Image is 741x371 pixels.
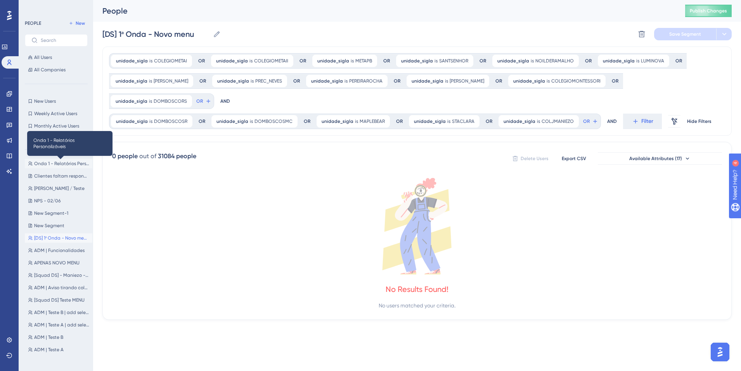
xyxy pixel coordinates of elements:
span: is [149,78,152,84]
div: OR [480,58,486,64]
button: Filter [623,114,662,129]
span: is [251,78,254,84]
div: 31084 people [158,152,196,161]
button: Export CSV [554,152,593,165]
div: AND [607,114,617,129]
span: MAPLEBEAR [360,118,385,124]
button: Clientes faltam responder NPS [25,171,92,181]
span: is [149,98,152,104]
span: unidade_sigla [116,58,148,64]
span: ADM | Aviso tirando colegio do teste NOVOMENU [34,285,89,291]
button: ADM | Teste B [25,333,92,342]
span: unidade_sigla [116,98,147,104]
span: is [435,58,438,64]
span: LUMINOVA [641,58,664,64]
div: OR [585,58,592,64]
div: OR [199,78,206,84]
span: unidade_sigla [414,118,446,124]
span: Save Segment [669,31,701,37]
span: [Squad DS] - Maniezo - CSAT do Novo menu [34,272,89,278]
button: Monthly Active Users [25,121,88,131]
span: unidade_sigla [317,58,349,64]
input: Segment Name [102,29,210,40]
span: is [537,118,540,124]
span: COLJMANIEZO [542,118,574,124]
div: OR [394,78,400,84]
span: Clientes faltam responder NPS [34,173,89,179]
span: Weekly Active Users [34,110,77,117]
span: unidade_sigla [322,118,353,124]
button: [PERSON_NAME] / Teste [25,184,92,193]
div: 0 people [112,152,138,161]
button: Delete Users [511,152,550,165]
span: COLEGIOMETAI [154,58,187,64]
iframe: UserGuiding AI Assistant Launcher [708,340,732,364]
div: OR [198,58,205,64]
span: [Squad DS] Teste MENU [34,297,85,303]
span: New Segment [34,223,64,229]
span: [DS] 1ª Onda - Novo menu [34,235,89,241]
span: unidade_sigla [504,118,535,124]
span: ADM | Teste B [34,334,63,340]
div: out of [139,152,156,161]
span: ADM | Funcionalidades [34,247,85,254]
span: unidade_sigla [116,118,148,124]
span: Publish Changes [690,8,727,14]
div: No users matched your criteria. [379,301,455,310]
span: Hide Filters [687,118,712,124]
button: APENAS NOVO MENU [25,258,92,267]
div: AND [220,93,230,109]
span: unidade_sigla [216,118,248,124]
span: Export CSV [562,155,586,162]
span: unidade_sigla [217,78,249,84]
div: 4 [54,4,56,10]
span: unidade_sigla [603,58,635,64]
span: NPS - 02/06 [34,198,61,204]
span: COLEGIOMONTESSORI [551,78,601,84]
button: New [66,19,88,28]
button: [Squad DS] - Maniezo - CSAT do Novo menu [25,271,92,280]
button: New Users [25,97,88,106]
span: is [445,78,448,84]
span: unidade_sigla [513,78,545,84]
div: OR [293,78,300,84]
span: unidade_sigla [311,78,343,84]
span: unidade_sigla [401,58,433,64]
span: unidade_sigla [412,78,443,84]
button: All Companies [25,65,88,74]
span: is [547,78,550,84]
span: [PERSON_NAME] [450,78,484,84]
span: is [355,118,358,124]
span: Monthly Active Users [34,123,79,129]
button: ADM | Teste A [25,345,92,354]
span: is [636,58,639,64]
div: OR [383,58,390,64]
button: OR [195,95,212,107]
button: [Squad DS] Teste MENU [25,295,92,305]
span: PREC_NEVES [255,78,282,84]
span: is [149,118,152,124]
button: New Segment-1 [25,209,92,218]
button: Hide Filters [687,115,712,128]
span: METAPB [355,58,372,64]
span: Need Help? [18,2,48,11]
button: New Segment [25,221,92,230]
button: Publish Changes [685,5,732,17]
span: ADM | Teste A | add seleção [34,322,89,328]
span: [PERSON_NAME] [154,78,188,84]
span: STACLARA [452,118,474,124]
button: NPS - 02/06 [25,196,92,205]
span: APENAS NOVO MENU [34,260,80,266]
span: ADM | Teste A [34,347,64,353]
span: is [345,78,348,84]
span: All Companies [34,67,66,73]
span: Onda 1 - Relatórios Personalizáveis [34,160,89,167]
span: New Users [34,98,56,104]
div: OR [304,118,310,124]
div: OR [612,78,618,84]
div: OR [486,118,492,124]
span: All Users [34,54,52,60]
button: ADM | Teste B | add seleção [25,308,92,317]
